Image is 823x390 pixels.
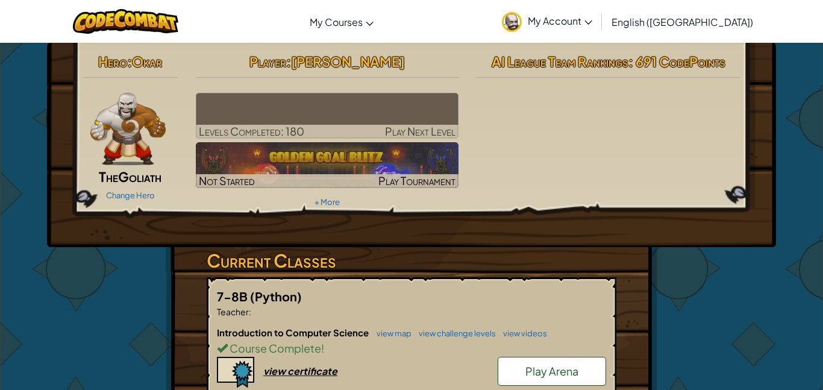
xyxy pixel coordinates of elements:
img: Golden Goal [196,142,459,188]
span: : [286,53,291,70]
span: Play Tournament [378,174,455,187]
a: view certificate [217,365,337,377]
img: goliath-pose.png [90,93,166,165]
span: Introduction to Computer Science [217,327,371,338]
span: My Courses [310,16,363,28]
img: avatar [502,12,522,32]
a: Play Next Level [196,93,459,139]
img: certificate-icon.png [217,357,254,388]
span: My Account [528,14,592,27]
div: view certificate [263,365,337,377]
span: English ([GEOGRAPHIC_DATA]) [612,16,753,28]
a: view videos [497,329,547,338]
a: My Account [496,2,598,40]
span: 7-8B [217,289,250,304]
span: [PERSON_NAME] [291,53,405,70]
a: English ([GEOGRAPHIC_DATA]) [606,5,759,38]
span: Play Next Level [385,124,455,138]
h3: Current Classes [207,247,616,274]
a: Change Hero [106,190,155,200]
span: Goliath [118,168,161,185]
span: Play Arena [525,364,578,378]
a: view map [371,329,411,338]
a: Not StartedPlay Tournament [196,142,459,188]
span: AI League Team Rankings [492,53,628,70]
span: Not Started [199,174,255,187]
span: Player [249,53,286,70]
span: Okar [132,53,162,70]
span: (Python) [250,289,302,304]
span: Teacher [217,306,249,317]
span: ! [321,341,324,355]
a: view challenge levels [413,329,496,338]
span: : [249,306,251,317]
span: Hero [98,53,127,70]
span: Levels Completed: 180 [199,124,304,138]
span: : 691 CodePoints [628,53,725,70]
span: Course Complete [228,341,321,355]
a: My Courses [304,5,380,38]
span: : [127,53,132,70]
span: The [99,168,118,185]
img: CodeCombat logo [73,9,178,34]
a: + More [314,197,340,207]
